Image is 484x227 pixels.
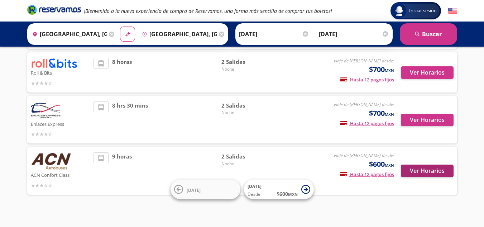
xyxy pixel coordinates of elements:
em: viaje de [PERSON_NAME] desde: [334,58,394,64]
p: ACN Confort Class [31,170,90,179]
button: Buscar [400,23,457,45]
i: Brand Logo [27,4,81,15]
small: MXN [385,68,394,73]
span: Hasta 12 pagos fijos [340,120,394,127]
p: Enlaces Express [31,119,90,128]
em: ¡Bienvenido a la nueva experiencia de compra de Reservamos, una forma más sencilla de comprar tus... [84,8,332,14]
small: MXN [385,112,394,117]
img: ACN Confort Class [31,152,72,170]
span: 8 horas [112,58,132,87]
span: Noche [221,66,272,72]
input: Elegir Fecha [239,25,309,43]
span: Iniciar sesión [406,7,440,14]
span: $700 [369,108,394,119]
span: Noche [221,161,272,167]
button: [DATE]Desde:$600MXN [244,180,314,199]
span: 2 Salidas [221,58,272,66]
span: 8 hrs 30 mins [112,101,148,138]
a: Brand Logo [27,4,81,17]
button: [DATE] [171,180,240,199]
button: English [448,6,457,15]
input: Buscar Destino [139,25,217,43]
span: 2 Salidas [221,101,272,110]
span: 2 Salidas [221,152,272,161]
p: Roll & Bits [31,68,90,77]
em: viaje de [PERSON_NAME] desde: [334,152,394,159]
small: MXN [288,191,298,197]
span: [DATE] [248,183,262,189]
img: Enlaces Express [31,101,61,119]
em: viaje de [PERSON_NAME] desde: [334,101,394,108]
span: $ 600 [277,190,298,198]
span: 9 horas [112,152,132,189]
img: Roll & Bits [31,58,77,68]
span: [DATE] [187,187,201,193]
span: Hasta 12 pagos fijos [340,76,394,83]
small: MXN [385,162,394,168]
span: $600 [369,159,394,170]
button: Ver Horarios [401,165,454,177]
button: Ver Horarios [401,114,454,126]
span: Desde: [248,191,262,198]
span: $700 [369,64,394,75]
span: Hasta 12 pagos fijos [340,171,394,178]
input: Opcional [319,25,389,43]
button: Ver Horarios [401,66,454,79]
input: Buscar Origen [29,25,107,43]
span: Noche [221,109,272,116]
